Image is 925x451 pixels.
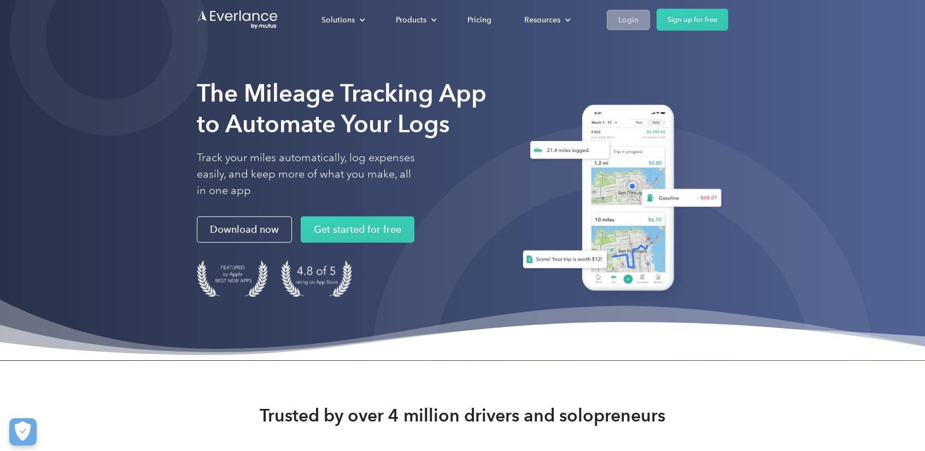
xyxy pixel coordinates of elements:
div: Products [385,10,446,29]
a: Go to homepage [197,9,279,30]
a: Pricing [456,10,502,29]
a: Sign up for free [657,9,728,31]
strong: Trusted by over 4 million drivers and solopreneurs [260,405,665,426]
img: Everlance, mileage tracker app, expense tracking app [510,96,728,303]
img: Badge for Featured by Apple Best New Apps [197,260,268,297]
strong: The Mileage Tracking App to Automate Your Logs [197,79,487,138]
div: Resources [513,10,579,29]
div: Login [618,13,639,26]
a: Login [607,9,650,30]
a: Download now [197,216,292,243]
div: Solutions [321,13,355,26]
a: Get started for free [301,216,414,243]
img: 4.9 out of 5 stars on the app store [281,260,352,297]
button: Cookies Settings [9,418,37,446]
div: Resources [524,13,560,26]
div: Products [396,13,426,26]
div: Solutions [311,10,374,29]
div: Pricing [467,13,491,26]
p: Track your miles automatically, log expenses easily, and keep more of what you make, all in one app [197,150,415,199]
